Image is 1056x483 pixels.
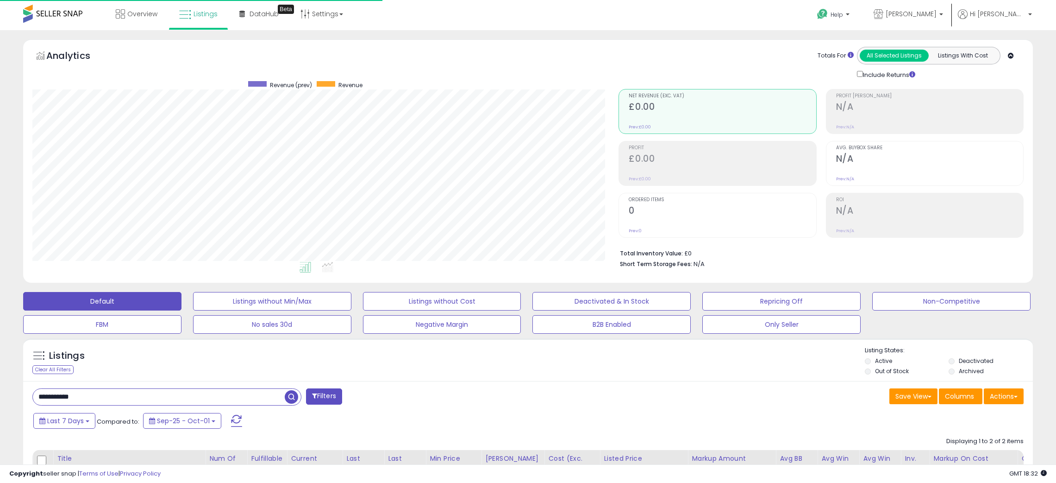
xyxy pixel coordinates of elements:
a: Help [810,1,859,30]
div: Title [57,454,201,464]
a: Privacy Policy [120,469,161,478]
div: Totals For [818,51,854,60]
button: Only Seller [702,315,861,334]
span: Hi [PERSON_NAME] [970,9,1025,19]
h2: N/A [836,153,1023,166]
a: Terms of Use [79,469,119,478]
button: No sales 30d [193,315,351,334]
span: ROI [836,197,1023,203]
span: DataHub [250,9,279,19]
div: Num of Comp. [209,454,243,473]
span: Sep-25 - Oct-01 [157,416,210,426]
div: Cost (Exc. VAT) [548,454,596,473]
i: Get Help [817,8,828,20]
button: Repricing Off [702,292,861,311]
span: 2025-10-9 18:32 GMT [1009,469,1047,478]
button: Columns [939,388,982,404]
span: Profit [PERSON_NAME] [836,94,1023,99]
span: Help [831,11,843,19]
h2: N/A [836,205,1023,218]
h5: Analytics [46,49,108,64]
b: Total Inventory Value: [620,249,683,257]
small: Prev: £0.00 [629,176,651,182]
span: Revenue [338,81,362,89]
button: Sep-25 - Oct-01 [143,413,221,429]
small: Prev: N/A [836,176,854,182]
div: Avg Win Price 24h. [821,454,855,483]
span: Revenue (prev) [270,81,312,89]
span: Ordered Items [629,197,816,203]
div: Avg BB Share [780,454,813,473]
button: B2B Enabled [532,315,691,334]
button: Non-Competitive [872,292,1031,311]
label: Active [875,357,892,365]
div: Markup Amount [692,454,772,464]
span: Profit [629,146,816,151]
div: Current Buybox Price [291,454,338,473]
div: Tooltip anchor [278,5,294,14]
label: Archived [959,367,984,375]
h2: N/A [836,102,1023,114]
small: Prev: 0 [629,228,642,234]
span: Last 7 Days [47,416,84,426]
small: Prev: £0.00 [629,124,651,130]
span: Columns [945,392,974,401]
button: FBM [23,315,181,334]
div: Clear All Filters [32,365,74,374]
small: Prev: N/A [836,124,854,130]
h2: 0 [629,205,816,218]
h2: £0.00 [629,102,816,114]
button: Listings With Cost [928,50,997,62]
span: [PERSON_NAME] [886,9,937,19]
div: Inv. value [905,454,925,473]
span: Avg. Buybox Share [836,146,1023,151]
div: [PERSON_NAME] [485,454,540,464]
button: Deactivated & In Stock [532,292,691,311]
button: Last 7 Days [33,413,95,429]
button: Filters [306,388,342,405]
span: Compared to: [97,417,139,426]
button: Listings without Min/Max [193,292,351,311]
div: Last Purchase Price [346,454,380,483]
div: Fulfillable Quantity [251,454,283,473]
h2: £0.00 [629,153,816,166]
span: Net Revenue (Exc. VAT) [629,94,816,99]
div: seller snap | | [9,470,161,478]
button: Save View [889,388,937,404]
span: Listings [194,9,218,19]
li: £0 [620,247,1017,258]
button: Negative Margin [363,315,521,334]
button: Listings without Cost [363,292,521,311]
div: Listed Price [604,454,684,464]
b: Short Term Storage Fees: [620,260,692,268]
a: Hi [PERSON_NAME] [958,9,1032,30]
button: Default [23,292,181,311]
div: Ordered Items [1021,454,1055,473]
div: Displaying 1 to 2 of 2 items [946,437,1024,446]
h5: Listings [49,350,85,362]
label: Out of Stock [875,367,909,375]
span: Overview [127,9,157,19]
p: Listing States: [865,346,1033,355]
span: N/A [694,260,705,268]
div: Min Price [430,454,477,464]
div: Markup on Cost [933,454,1013,464]
small: Prev: N/A [836,228,854,234]
div: Include Returns [850,69,926,80]
button: All Selected Listings [860,50,929,62]
div: Avg Win Price [863,454,897,473]
strong: Copyright [9,469,43,478]
button: Actions [984,388,1024,404]
label: Deactivated [959,357,994,365]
